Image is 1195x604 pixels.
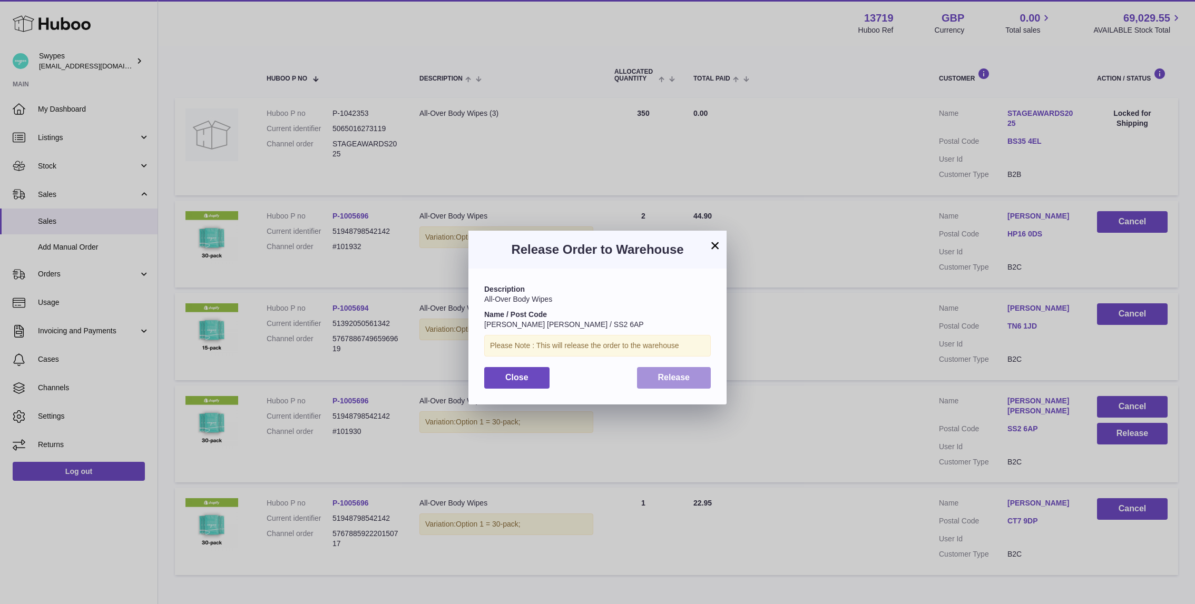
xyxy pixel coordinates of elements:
[484,285,525,293] strong: Description
[505,373,528,382] span: Close
[637,367,711,389] button: Release
[484,241,711,258] h3: Release Order to Warehouse
[658,373,690,382] span: Release
[484,335,711,357] div: Please Note : This will release the order to the warehouse
[709,239,721,252] button: ×
[484,320,644,329] span: [PERSON_NAME] [PERSON_NAME] / SS2 6AP
[484,310,547,319] strong: Name / Post Code
[484,295,552,303] span: All-Over Body Wipes
[484,367,550,389] button: Close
